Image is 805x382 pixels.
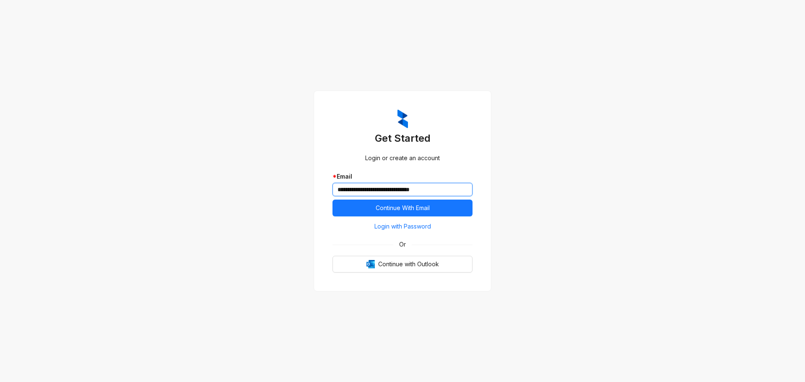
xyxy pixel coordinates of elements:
button: Continue With Email [332,200,473,216]
span: Login with Password [374,222,431,231]
h3: Get Started [332,132,473,145]
span: Or [393,240,412,249]
button: OutlookContinue with Outlook [332,256,473,273]
span: Continue With Email [376,203,430,213]
img: ZumaIcon [397,109,408,129]
img: Outlook [366,260,375,268]
div: Email [332,172,473,181]
div: Login or create an account [332,153,473,163]
span: Continue with Outlook [378,260,439,269]
button: Login with Password [332,220,473,233]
